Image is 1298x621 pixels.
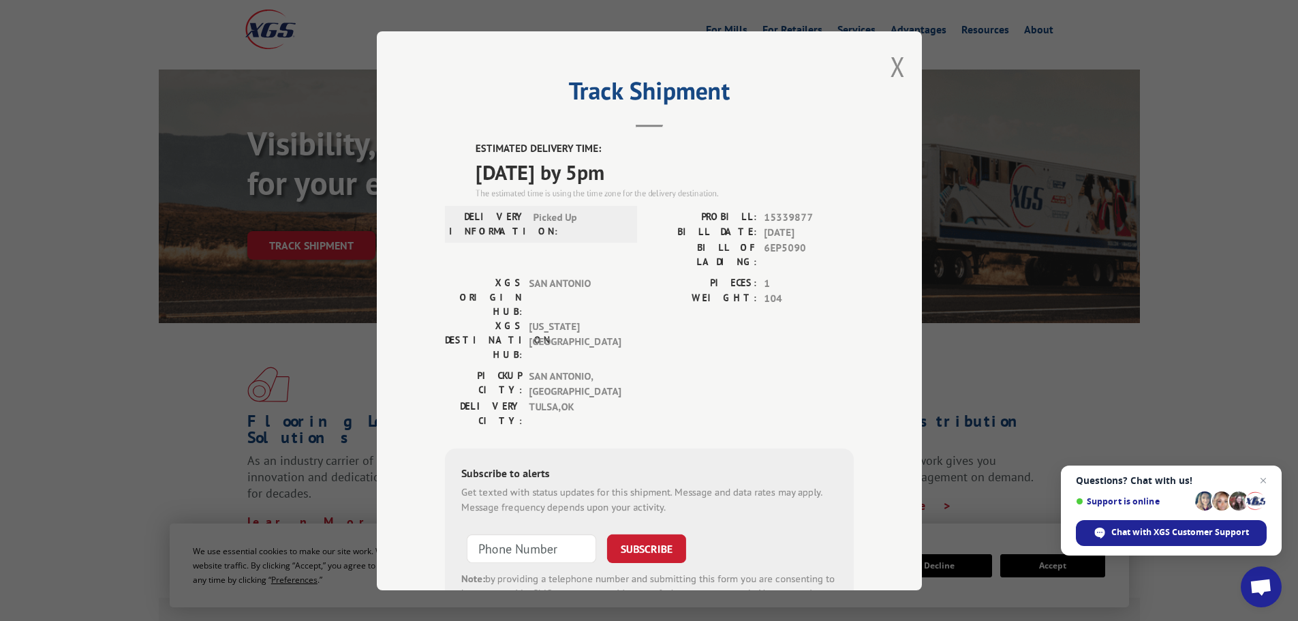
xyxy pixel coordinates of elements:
[764,225,854,241] span: [DATE]
[449,209,526,238] label: DELIVERY INFORMATION:
[533,209,625,238] span: Picked Up
[476,156,854,187] span: [DATE] by 5pm
[529,318,621,361] span: [US_STATE][GEOGRAPHIC_DATA]
[890,48,905,85] button: Close modal
[461,571,485,584] strong: Note:
[445,275,522,318] label: XGS ORIGIN HUB:
[649,209,757,225] label: PROBILL:
[764,240,854,269] span: 6EP5090
[764,291,854,307] span: 104
[529,275,621,318] span: SAN ANTONIO
[445,81,854,107] h2: Track Shipment
[1076,475,1267,486] span: Questions? Chat with us!
[649,240,757,269] label: BILL OF LADING:
[1255,472,1271,489] span: Close chat
[1076,496,1190,506] span: Support is online
[1241,566,1282,607] div: Open chat
[649,291,757,307] label: WEIGHT:
[1111,526,1249,539] span: Chat with XGS Customer Support
[445,318,522,361] label: XGS DESTINATION HUB:
[461,484,837,515] div: Get texted with status updates for this shipment. Message and data rates may apply. Message frequ...
[461,571,837,617] div: by providing a telephone number and submitting this form you are consenting to be contacted by SM...
[764,275,854,291] span: 1
[467,534,596,562] input: Phone Number
[607,534,686,562] button: SUBSCRIBE
[461,464,837,484] div: Subscribe to alerts
[445,399,522,427] label: DELIVERY CITY:
[445,368,522,399] label: PICKUP CITY:
[764,209,854,225] span: 15339877
[649,275,757,291] label: PIECES:
[649,225,757,241] label: BILL DATE:
[476,187,854,199] div: The estimated time is using the time zone for the delivery destination.
[529,368,621,399] span: SAN ANTONIO , [GEOGRAPHIC_DATA]
[1076,520,1267,546] div: Chat with XGS Customer Support
[529,399,621,427] span: TULSA , OK
[476,141,854,157] label: ESTIMATED DELIVERY TIME:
